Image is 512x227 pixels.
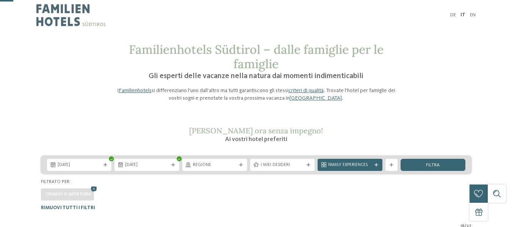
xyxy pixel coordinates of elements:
span: Regione [193,162,236,168]
a: criteri di qualità [288,88,324,93]
a: DE [450,13,456,17]
span: Family Experiences [328,162,372,168]
span: I miei desideri [261,162,304,168]
span: [PERSON_NAME] ora senza impegno! [189,126,323,135]
span: Orario d'apertura [45,192,91,197]
span: Rimuovi tutti i filtri [41,205,95,210]
span: Gli esperti delle vacanze nella natura dai momenti indimenticabili [149,72,363,80]
a: EN [470,13,476,17]
span: Filtrato per: [41,179,70,184]
span: [DATE] [125,162,169,168]
a: Familienhotels [119,88,152,93]
span: filtra [426,163,440,168]
a: IT [460,13,465,17]
span: Ai vostri hotel preferiti [225,136,287,142]
span: [DATE] [58,162,101,168]
span: Familienhotels Südtirol – dalle famiglie per le famiglie [129,42,384,72]
a: [GEOGRAPHIC_DATA] [290,95,342,101]
p: I si differenziano l’uno dall’altro ma tutti garantiscono gli stessi . Trovate l’hotel per famigl... [112,87,400,102]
